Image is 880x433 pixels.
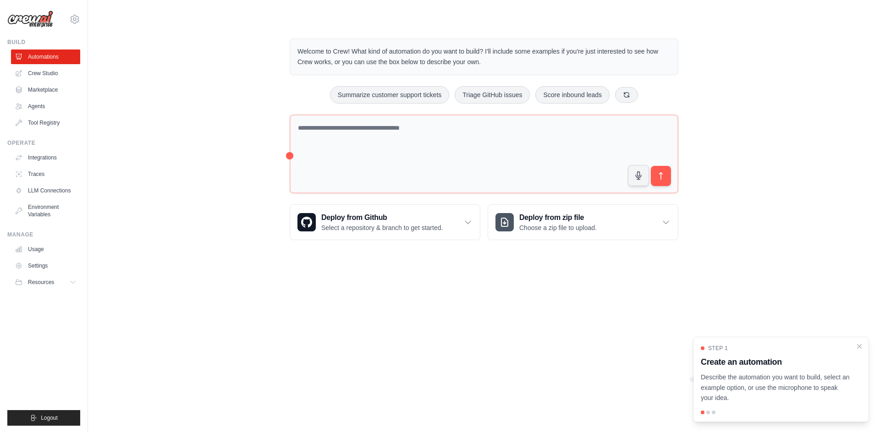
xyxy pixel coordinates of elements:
a: Integrations [11,150,80,165]
a: Automations [11,49,80,64]
a: Environment Variables [11,200,80,222]
a: Tool Registry [11,115,80,130]
div: Build [7,38,80,46]
p: Welcome to Crew! What kind of automation do you want to build? I'll include some examples if you'... [297,46,671,67]
h3: Deploy from Github [321,212,443,223]
div: Operate [7,139,80,147]
a: Agents [11,99,80,114]
p: Choose a zip file to upload. [519,223,597,232]
a: LLM Connections [11,183,80,198]
button: Logout [7,410,80,426]
h3: Create an automation [701,356,850,368]
p: Select a repository & branch to get started. [321,223,443,232]
div: Manage [7,231,80,238]
button: Triage GitHub issues [455,86,530,104]
button: Resources [11,275,80,290]
h3: Deploy from zip file [519,212,597,223]
span: Resources [28,279,54,286]
img: Logo [7,11,53,28]
a: Settings [11,258,80,273]
a: Traces [11,167,80,181]
a: Usage [11,242,80,257]
button: Score inbound leads [535,86,610,104]
span: Step 1 [708,345,728,352]
button: Summarize customer support tickets [330,86,449,104]
a: Crew Studio [11,66,80,81]
a: Marketplace [11,82,80,97]
button: Close walkthrough [856,343,863,350]
iframe: Chat Widget [834,389,880,433]
span: Logout [41,414,58,422]
p: Describe the automation you want to build, select an example option, or use the microphone to spe... [701,372,850,403]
